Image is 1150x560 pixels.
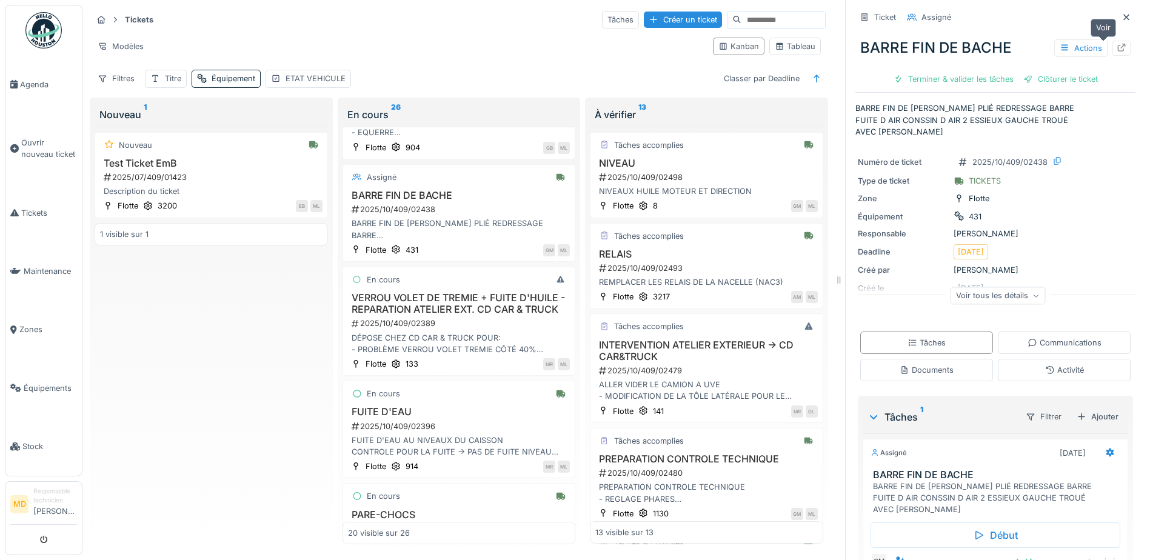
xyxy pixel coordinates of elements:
[653,508,669,519] div: 1130
[558,244,570,256] div: ML
[969,211,981,222] div: 431
[775,41,815,52] div: Tableau
[858,193,949,204] div: Zone
[350,204,570,215] div: 2025/10/409/02438
[558,142,570,154] div: ML
[348,115,570,138] div: - FILTRE A EAU - EQUERRE - ROBINET - RACCORD
[900,364,954,376] div: Documents
[806,200,818,212] div: ML
[871,522,1120,548] div: Début
[100,228,149,240] div: 1 visible sur 1
[613,508,634,519] div: Flotte
[858,175,949,187] div: Type de ticket
[286,73,346,84] div: ETAT VEHICULE
[1060,447,1086,459] div: [DATE]
[5,418,82,476] a: Stock
[1072,408,1123,425] div: Ajouter
[718,70,805,87] div: Classer par Deadline
[367,490,400,502] div: En cours
[1028,337,1102,348] div: Communications
[858,228,1133,239] div: [PERSON_NAME]
[22,441,77,452] span: Stock
[718,41,759,52] div: Kanban
[908,337,946,348] div: Tâches
[969,175,1001,187] div: TICKETS
[5,184,82,242] a: Tickets
[25,12,62,48] img: Badge_color-CXgf-gQk.svg
[889,71,1018,87] div: Terminer & valider les tâches
[598,262,818,274] div: 2025/10/409/02493
[868,410,1015,424] div: Tâches
[874,12,896,23] div: Ticket
[367,274,400,285] div: En cours
[5,301,82,359] a: Zones
[855,32,1135,64] div: BARRE FIN DE BACHE
[543,358,555,370] div: MR
[348,406,570,418] h3: FUITE D'EAU
[614,435,684,447] div: Tâches accomplies
[791,508,803,520] div: GM
[21,137,77,160] span: Ouvrir nouveau ticket
[92,38,149,55] div: Modèles
[638,107,646,122] sup: 13
[348,509,570,521] h3: PARE-CHOCS
[644,12,722,28] div: Créer un ticket
[5,359,82,417] a: Équipements
[118,200,138,212] div: Flotte
[595,379,818,402] div: ALLER VIDER LE CAMION A UVE - MODIFICATION DE LA TÔLE LATÉRALE POUR LE RETOUR DU CROCHET D'OUVERT...
[855,102,1135,138] p: BARRE FIN DE [PERSON_NAME] PLIÉ REDRESSAGE BARRE FUITE D AIR CONSSIN D AIR 2 ESSIEUX GAUCHE TROUÉ...
[158,200,177,212] div: 3200
[595,453,818,465] h3: PREPARATION CONTROLE TECHNIQUE
[595,339,818,362] h3: INTERVENTION ATELIER EXTERIEUR -> CD CAR&TRUCK
[951,287,1046,304] div: Voir tous les détails
[24,382,77,394] span: Équipements
[19,324,77,335] span: Zones
[543,244,555,256] div: GM
[613,200,634,212] div: Flotte
[347,107,571,122] div: En cours
[558,461,570,473] div: ML
[858,264,949,276] div: Créé par
[614,230,684,242] div: Tâches accomplies
[1018,71,1103,87] div: Clôturer le ticket
[791,405,803,418] div: MR
[1091,19,1116,36] div: Voir
[367,172,396,183] div: Assigné
[296,200,308,212] div: EB
[366,461,386,472] div: Flotte
[595,276,818,288] div: REMPLACER LES RELAIS DE LA NACELLE (NAC3)
[791,291,803,303] div: AM
[348,218,570,241] div: BARRE FIN DE [PERSON_NAME] PLIÉ REDRESSAGE BARRE FUITE D AIR CONSSIN D AIR 2 ESSIEUX GAUCHE TROUÉ...
[406,358,418,370] div: 133
[871,448,907,458] div: Assigné
[1045,364,1084,376] div: Activité
[595,248,818,260] h3: RELAIS
[92,70,140,87] div: Filtres
[5,242,82,300] a: Maintenance
[366,244,386,256] div: Flotte
[348,527,410,538] div: 20 visible sur 26
[10,487,77,525] a: MD Responsable technicien[PERSON_NAME]
[406,142,420,153] div: 904
[20,79,77,90] span: Agenda
[858,211,949,222] div: Équipement
[212,73,255,84] div: Équipement
[119,139,152,151] div: Nouveau
[558,358,570,370] div: ML
[791,200,803,212] div: GM
[806,291,818,303] div: ML
[595,158,818,169] h3: NIVEAU
[806,405,818,418] div: DL
[33,487,77,522] li: [PERSON_NAME]
[972,156,1048,168] div: 2025/10/409/02438
[100,185,323,197] div: Description du ticket
[873,481,1123,516] div: BARRE FIN DE [PERSON_NAME] PLIÉ REDRESSAGE BARRE FUITE D AIR CONSSIN D AIR 2 ESSIEUX GAUCHE TROUÉ...
[614,139,684,151] div: Tâches accomplies
[595,481,818,504] div: PREPARATION CONTROLE TECHNIQUE - REGLAGE PHARES - CONTROLE ECLAIRAGE - REMISE EN COULEUR PLAQUE
[99,107,323,122] div: Nouveau
[614,321,684,332] div: Tâches accomplies
[543,142,555,154] div: GB
[613,291,634,302] div: Flotte
[120,14,158,25] strong: Tickets
[806,508,818,520] div: ML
